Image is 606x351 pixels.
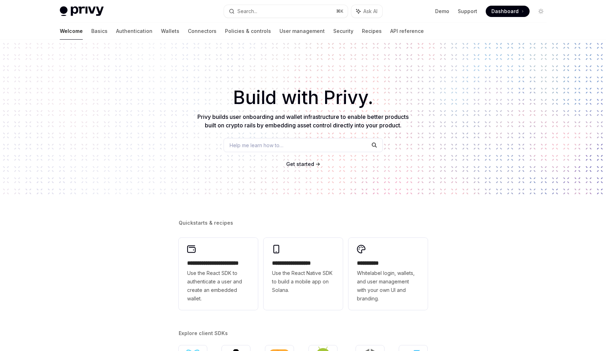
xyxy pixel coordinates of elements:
[272,269,334,294] span: Use the React Native SDK to build a mobile app on Solana.
[179,330,228,337] span: Explore client SDKs
[161,23,179,40] a: Wallets
[362,23,382,40] a: Recipes
[357,269,419,303] span: Whitelabel login, wallets, and user management with your own UI and branding.
[286,161,314,168] a: Get started
[264,238,343,310] a: **** **** **** ***Use the React Native SDK to build a mobile app on Solana.
[230,142,283,149] span: Help me learn how to…
[60,23,83,40] a: Welcome
[348,238,428,310] a: **** *****Whitelabel login, wallets, and user management with your own UI and branding.
[188,23,217,40] a: Connectors
[286,161,314,167] span: Get started
[390,23,424,40] a: API reference
[333,23,353,40] a: Security
[363,8,377,15] span: Ask AI
[233,91,373,104] span: Build with Privy.
[179,219,233,226] span: Quickstarts & recipes
[458,8,477,15] a: Support
[535,6,547,17] button: Toggle dark mode
[91,23,108,40] a: Basics
[187,269,249,303] span: Use the React SDK to authenticate a user and create an embedded wallet.
[225,23,271,40] a: Policies & controls
[491,8,519,15] span: Dashboard
[336,8,344,14] span: ⌘ K
[351,5,382,18] button: Ask AI
[224,5,348,18] button: Search...⌘K
[116,23,152,40] a: Authentication
[279,23,325,40] a: User management
[435,8,449,15] a: Demo
[60,6,104,16] img: light logo
[237,7,257,16] div: Search...
[197,113,409,129] span: Privy builds user onboarding and wallet infrastructure to enable better products built on crypto ...
[486,6,530,17] a: Dashboard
